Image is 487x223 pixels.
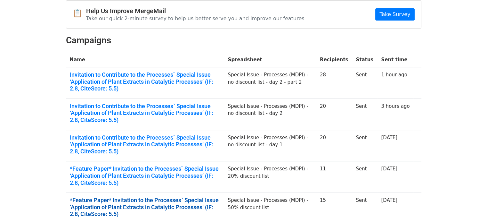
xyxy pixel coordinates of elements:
td: 20 [316,130,352,161]
a: *Feature Paper* Invitation to the Processes` Special Issue ‘Application of Plant Extracts in Cata... [70,165,220,186]
th: Recipients [316,52,352,67]
h2: Campaigns [66,35,421,46]
td: 28 [316,67,352,99]
h4: Help Us Improve MergeMail [86,7,304,15]
td: Sent [352,67,377,99]
td: Special Issue - Processes (MDPI) - no discount list - day 1 [224,130,316,161]
td: Special Issue - Processes (MDPI) - 20% discount list [224,161,316,193]
a: Take Survey [375,8,414,21]
a: 3 hours ago [381,103,410,109]
th: Status [352,52,377,67]
td: Sent [352,99,377,130]
p: Take our quick 2-minute survey to help us better serve you and improve our features [86,15,304,22]
a: [DATE] [381,166,397,172]
a: 1 hour ago [381,72,407,78]
td: 20 [316,99,352,130]
a: Invitation to Contribute to the Processes` Special Issue ‘Application of Plant Extracts in Cataly... [70,134,220,155]
a: *Feature Paper* Invitation to the Processes` Special Issue ‘Application of Plant Extracts in Cata... [70,197,220,218]
th: Name [66,52,224,67]
td: Sent [352,161,377,193]
a: Invitation to Contribute to the Processes` Special Issue ‘Application of Plant Extracts in Cataly... [70,103,220,124]
div: Widget de chat [455,192,487,223]
iframe: Chat Widget [455,192,487,223]
th: Spreadsheet [224,52,316,67]
td: 11 [316,161,352,193]
a: Invitation to Contribute to the Processes` Special Issue ‘Application of Plant Extracts in Cataly... [70,71,220,92]
td: Sent [352,130,377,161]
span: 📋 [73,9,86,18]
td: Special Issue - Processes (MDPI) - no discount list - day 2 - part 2 [224,67,316,99]
td: Special Issue - Processes (MDPI) - no discount list - day 2 [224,99,316,130]
a: [DATE] [381,135,397,141]
th: Sent time [377,52,413,67]
a: [DATE] [381,197,397,203]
